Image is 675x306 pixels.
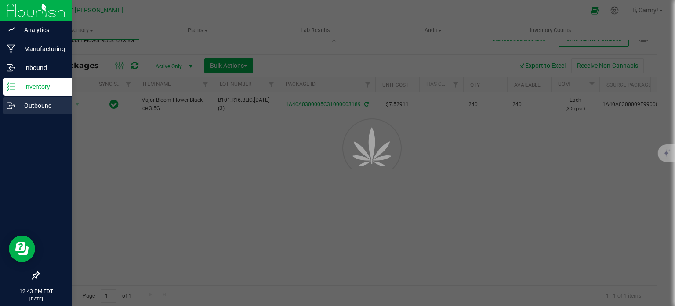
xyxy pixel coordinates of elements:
p: [DATE] [4,295,68,302]
inline-svg: Outbound [7,101,15,110]
inline-svg: Manufacturing [7,44,15,53]
inline-svg: Inventory [7,82,15,91]
p: Outbound [15,100,68,111]
p: Manufacturing [15,44,68,54]
p: Inventory [15,81,68,92]
p: 12:43 PM EDT [4,288,68,295]
inline-svg: Inbound [7,63,15,72]
p: Analytics [15,25,68,35]
p: Inbound [15,63,68,73]
iframe: Resource center [9,236,35,262]
inline-svg: Analytics [7,26,15,34]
